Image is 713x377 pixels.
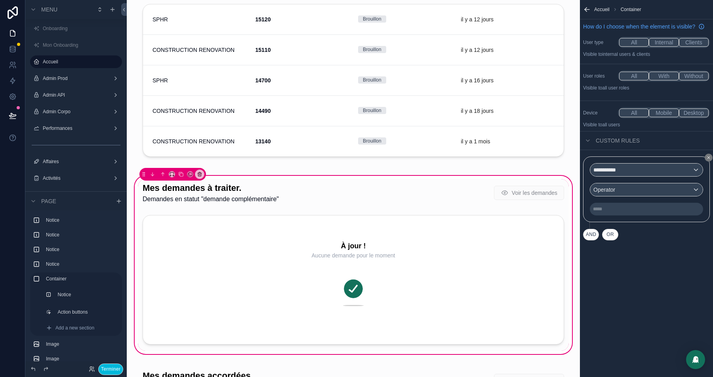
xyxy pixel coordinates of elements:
p: Visible to [583,122,710,128]
label: Image [46,341,116,347]
span: OR [605,232,616,238]
span: Operator [593,187,615,193]
button: All [619,72,649,80]
span: How do I choose when the element is visible? [583,23,695,30]
label: Activités [43,175,106,181]
button: Without [679,72,709,80]
span: Container [621,6,641,13]
label: Device [583,110,615,116]
span: Accueil [594,6,610,13]
button: Operator [590,183,703,196]
button: AND [583,229,599,240]
span: Internal users & clients [602,51,650,57]
label: Affaires [43,158,106,165]
span: Add a new section [55,325,94,331]
span: Menu [41,6,57,13]
span: Page [41,197,56,205]
button: All [619,109,649,117]
button: All [619,38,649,47]
label: Action buttons [57,309,114,315]
label: Accueil [43,59,117,65]
label: Onboarding [43,25,117,32]
span: All user roles [602,85,629,91]
label: Admin Prod [43,75,106,82]
label: Notice [46,217,116,223]
button: Internal [649,38,679,47]
label: Notice [46,232,116,238]
div: scrollable content [25,210,127,361]
label: Notice [46,246,116,253]
button: With [649,72,679,80]
label: Image [46,356,116,362]
p: Visible to [583,51,710,57]
button: Mobile [649,109,679,117]
label: Notice [57,291,114,298]
label: User roles [583,73,615,79]
span: Custom rules [596,137,640,145]
button: Terminer [98,364,123,375]
div: Open Intercom Messenger [686,350,705,369]
label: Container [46,276,116,282]
label: Performances [43,125,106,131]
label: Admin API [43,92,106,98]
label: User type [583,39,615,46]
a: How do I choose when the element is visible? [583,23,705,30]
label: Notice [46,261,116,267]
button: Clients [679,38,709,47]
button: Desktop [679,109,709,117]
label: Admin Corpo [43,109,106,115]
span: all users [602,122,620,128]
label: Mon Onboarding [43,42,117,48]
p: Visible to [583,85,710,91]
button: OR [602,229,618,240]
